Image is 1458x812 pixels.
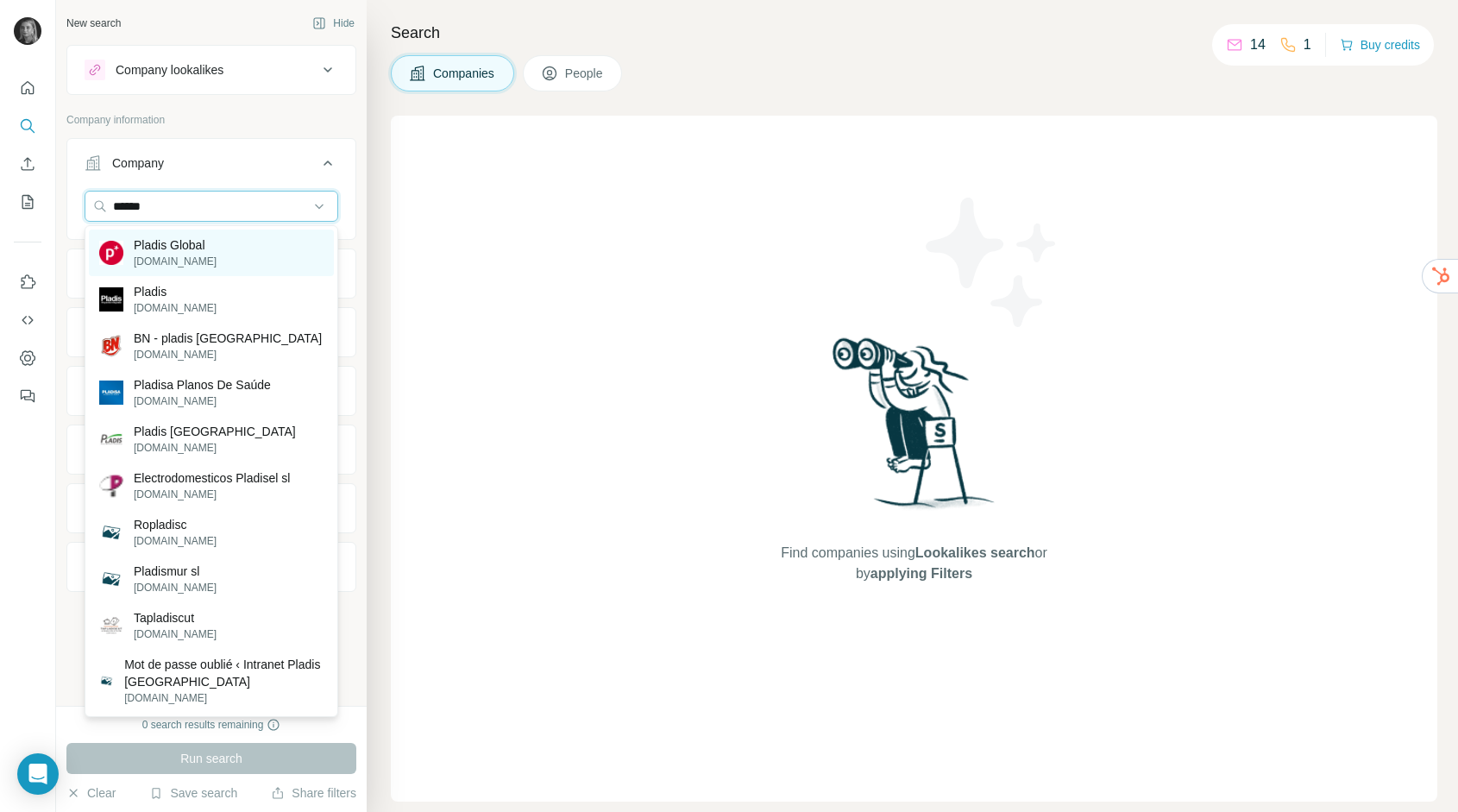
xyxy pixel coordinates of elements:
[14,381,41,412] button: Feedback
[870,566,972,581] span: applying Filters
[433,65,496,82] span: Companies
[134,423,296,440] p: Pladis [GEOGRAPHIC_DATA]
[99,381,123,405] img: Pladisa Planos De Saúde
[99,614,123,638] img: Tapladiscut
[67,370,355,412] button: Annual revenue ($)
[134,254,217,269] p: [DOMAIN_NAME]
[67,142,355,191] button: Company
[99,334,123,358] img: BN - pladis France
[914,185,1070,340] img: Surfe Illustration - Stars
[300,10,367,36] button: Hide
[14,110,41,142] button: Search
[134,347,322,362] p: [DOMAIN_NAME]
[134,609,217,626] p: Tapladiscut
[134,236,217,254] p: Pladis Global
[134,626,217,642] p: [DOMAIN_NAME]
[565,65,605,82] span: People
[67,49,355,91] button: Company lookalikes
[134,533,217,549] p: [DOMAIN_NAME]
[134,516,217,533] p: Ropladisc
[66,112,356,128] p: Company information
[134,300,217,316] p: [DOMAIN_NAME]
[14,267,41,298] button: Use Surfe on LinkedIn
[99,427,123,451] img: Pladis Maroc
[17,753,59,795] div: Open Intercom Messenger
[14,17,41,45] img: Avatar
[14,72,41,104] button: Quick start
[112,154,164,172] div: Company
[915,545,1035,560] span: Lookalikes search
[271,784,356,802] button: Share filters
[134,393,271,409] p: [DOMAIN_NAME]
[14,186,41,217] button: My lists
[1340,33,1420,57] button: Buy credits
[1304,35,1311,55] p: 1
[99,520,123,544] img: Ropladisc
[776,543,1052,584] span: Find companies using or by
[142,717,281,733] div: 0 search results remaining
[66,784,116,802] button: Clear
[99,474,123,498] img: Electrodomesticos Pladisel sl
[99,673,114,688] img: Mot de passe oublié ‹ Intranet Pladis France
[149,784,237,802] button: Save search
[134,580,217,595] p: [DOMAIN_NAME]
[124,656,324,690] p: Mot de passe oublié ‹ Intranet Pladis [GEOGRAPHIC_DATA]
[14,343,41,374] button: Dashboard
[134,330,322,347] p: BN - pladis [GEOGRAPHIC_DATA]
[14,305,41,336] button: Use Surfe API
[1250,35,1266,55] p: 14
[134,487,290,502] p: [DOMAIN_NAME]
[825,333,1004,526] img: Surfe Illustration - Woman searching with binoculars
[134,440,296,456] p: [DOMAIN_NAME]
[67,312,355,353] button: HQ location
[67,488,355,529] button: Technologies
[67,546,355,588] button: Keywords
[99,287,123,312] img: Pladis
[391,21,1437,45] h4: Search
[67,253,355,294] button: Industry
[99,241,123,265] img: Pladis Global
[134,283,217,300] p: Pladis
[67,429,355,470] button: Employees (size)
[134,376,271,393] p: Pladisa Planos De Saúde
[124,690,324,706] p: [DOMAIN_NAME]
[99,567,123,591] img: Pladismur sl
[14,148,41,179] button: Enrich CSV
[134,469,290,487] p: Electrodomesticos Pladisel sl
[134,563,217,580] p: Pladismur sl
[66,16,121,31] div: New search
[116,61,223,79] div: Company lookalikes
